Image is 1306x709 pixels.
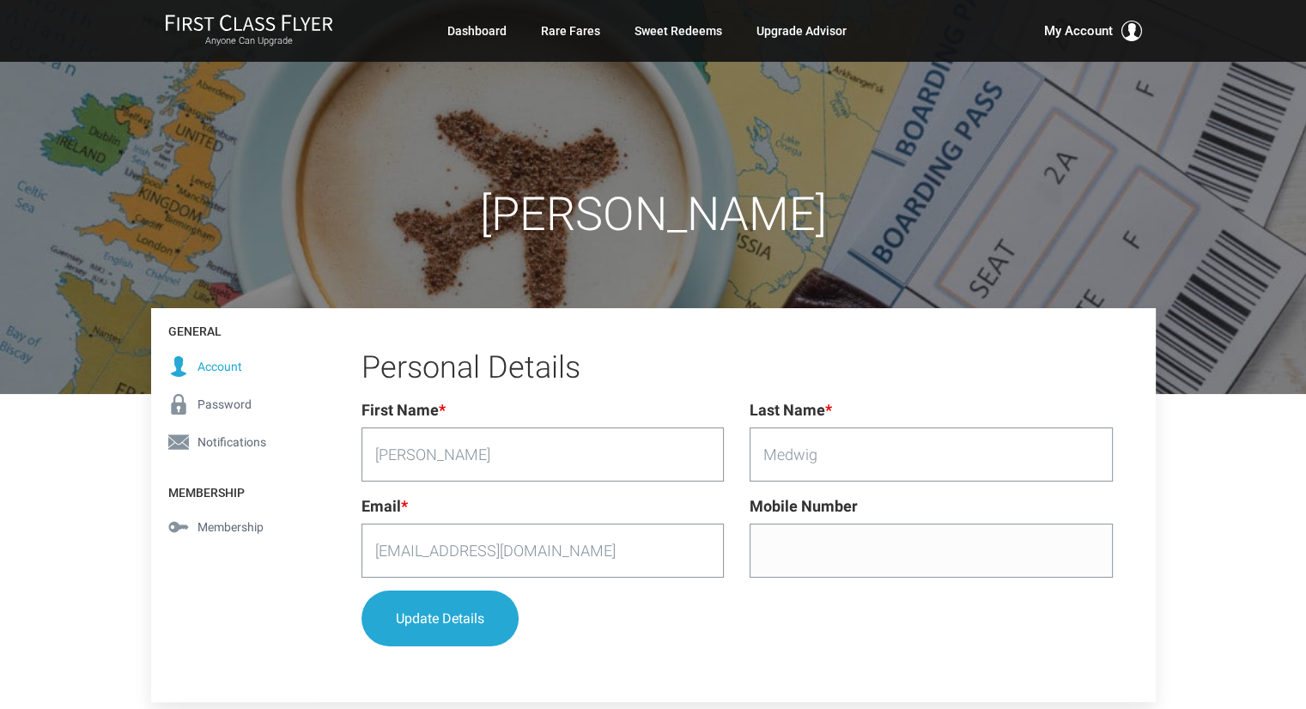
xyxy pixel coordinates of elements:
a: Dashboard [447,15,507,46]
small: Anyone Can Upgrade [165,35,333,47]
span: Password [197,395,252,414]
label: Last Name [750,398,832,423]
span: My Account [1044,21,1113,41]
button: My Account [1044,21,1142,41]
h1: [PERSON_NAME] [151,189,1156,239]
label: Email [361,494,408,519]
span: Membership [197,518,264,536]
a: Password [151,385,319,423]
button: Update Details [361,591,519,646]
label: First Name [361,398,446,423]
h2: Personal Details [361,351,1113,385]
span: Notifications [197,433,266,451]
h4: General [151,308,319,347]
label: Mobile Number [750,494,858,519]
h4: Membership [151,470,319,508]
a: Notifications [151,423,319,461]
img: First Class Flyer [165,14,333,32]
a: First Class FlyerAnyone Can Upgrade [165,14,333,48]
a: Sweet Redeems [635,15,722,46]
a: Membership [151,508,319,546]
a: Account [151,348,319,385]
span: Account [197,357,242,376]
a: Rare Fares [541,15,600,46]
a: Upgrade Advisor [756,15,847,46]
form: Profile - Personal Details [361,398,1113,659]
